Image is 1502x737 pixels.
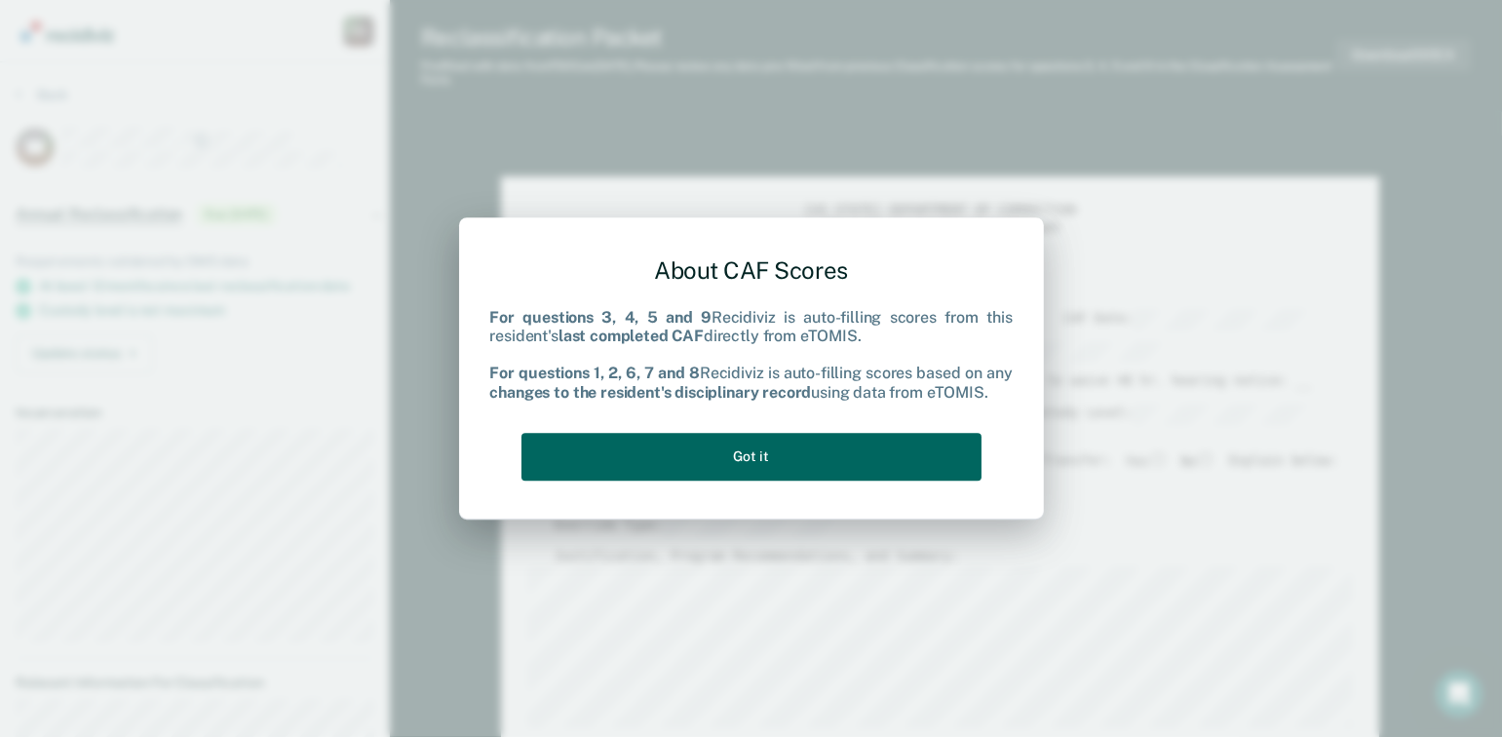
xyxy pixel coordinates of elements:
[490,365,700,383] b: For questions 1, 2, 6, 7 and 8
[521,433,982,481] button: Got it
[490,383,812,402] b: changes to the resident's disciplinary record
[490,241,1013,300] div: About CAF Scores
[558,327,704,345] b: last completed CAF
[490,308,1013,402] div: Recidiviz is auto-filling scores from this resident's directly from eTOMIS. Recidiviz is auto-fil...
[490,308,712,327] b: For questions 3, 4, 5 and 9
